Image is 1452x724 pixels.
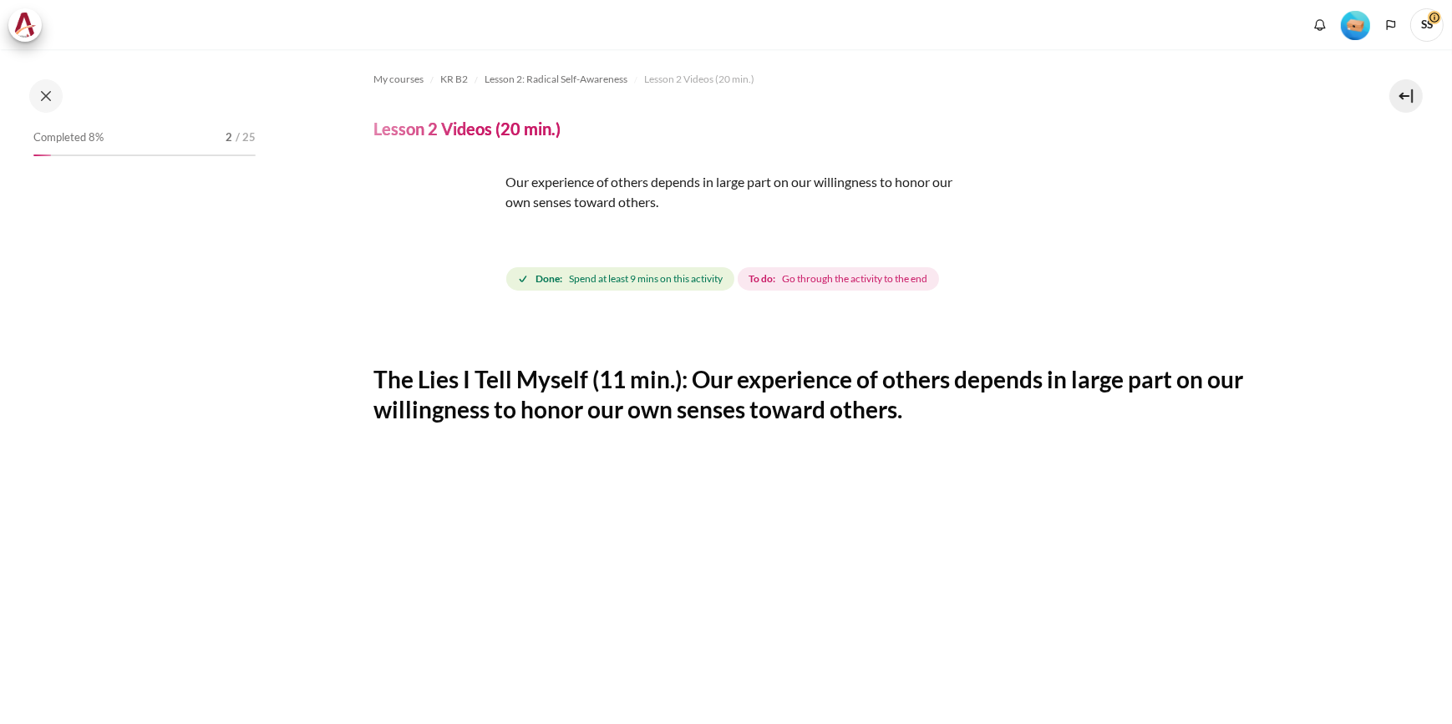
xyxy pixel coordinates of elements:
h2: The Lies I Tell Myself (11 min.): Our experience of others depends in large part on our willingne... [374,364,1333,425]
strong: To do: [749,271,775,286]
span: Go through the activity to the end [782,271,927,286]
button: Languages [1378,13,1404,38]
img: Architeck [13,13,37,38]
span: Lesson 2: Radical Self-Awareness [485,72,628,87]
img: Level #1 [1341,11,1370,40]
span: Spend at least 9 mins on this activity [569,271,723,286]
a: Level #1 [1334,9,1377,40]
span: My courses [374,72,424,87]
span: Completed 8% [33,129,104,146]
p: Our experience of others depends in large part on our willingness to honor our own senses toward ... [374,172,959,212]
span: 2 [226,129,232,146]
a: Architeck Architeck [8,8,50,42]
div: Completion requirements for Lesson 2 Videos (20 min.) [506,264,942,294]
span: SS [1410,8,1444,42]
a: KR B2 [441,69,469,89]
strong: Done: [536,271,562,286]
span: Lesson 2 Videos (20 min.) [645,72,755,87]
span: / 25 [236,129,256,146]
span: KR B2 [441,72,469,87]
a: User menu [1410,8,1444,42]
div: 8% [33,154,51,156]
a: Lesson 2 Videos (20 min.) [645,69,755,89]
nav: Navigation bar [374,66,1333,93]
a: Lesson 2: Radical Self-Awareness [485,69,628,89]
img: erw [374,172,500,297]
div: Level #1 [1341,9,1370,40]
h4: Lesson 2 Videos (20 min.) [374,118,561,139]
div: Show notification window with no new notifications [1307,13,1333,38]
a: My courses [374,69,424,89]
